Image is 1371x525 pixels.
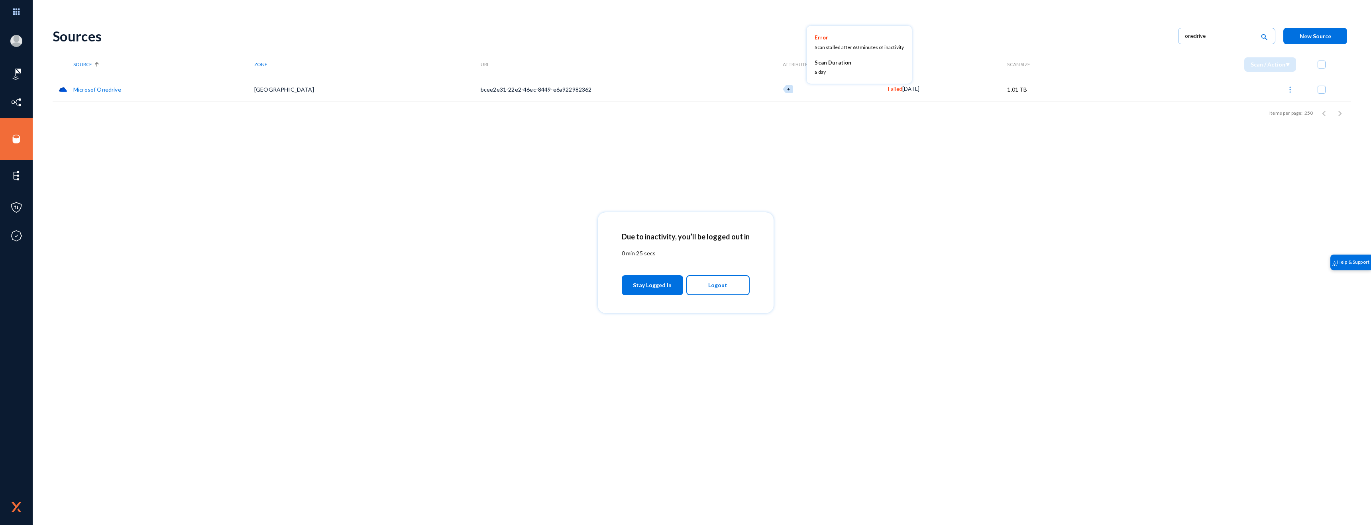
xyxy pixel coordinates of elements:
p: 0 min 25 secs [622,249,750,257]
button: Stay Logged In [622,275,684,295]
span: Stay Logged In [633,278,672,292]
h2: Due to inactivity, you’ll be logged out in [622,232,750,241]
button: Logout [686,275,750,295]
span: Logout [708,278,727,292]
